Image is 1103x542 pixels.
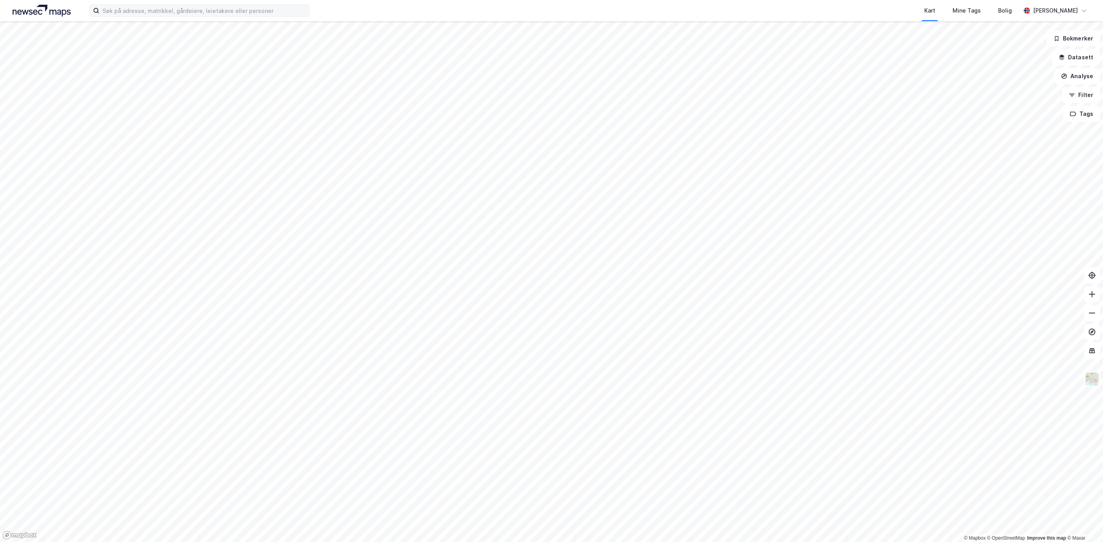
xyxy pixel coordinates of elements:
[1063,106,1100,122] button: Tags
[1085,372,1099,386] img: Z
[1064,504,1103,542] div: Kontrollprogram for chat
[998,6,1012,15] div: Bolig
[1033,6,1078,15] div: [PERSON_NAME]
[964,535,986,541] a: Mapbox
[1047,31,1100,46] button: Bokmerker
[953,6,981,15] div: Mine Tags
[1027,535,1066,541] a: Improve this map
[13,5,71,16] img: logo.a4113a55bc3d86da70a041830d287a7e.svg
[1052,49,1100,65] button: Datasett
[99,5,309,16] input: Søk på adresse, matrikkel, gårdeiere, leietakere eller personer
[987,535,1025,541] a: OpenStreetMap
[1062,87,1100,103] button: Filter
[1054,68,1100,84] button: Analyse
[1064,504,1103,542] iframe: Chat Widget
[2,531,37,540] a: Mapbox homepage
[924,6,935,15] div: Kart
